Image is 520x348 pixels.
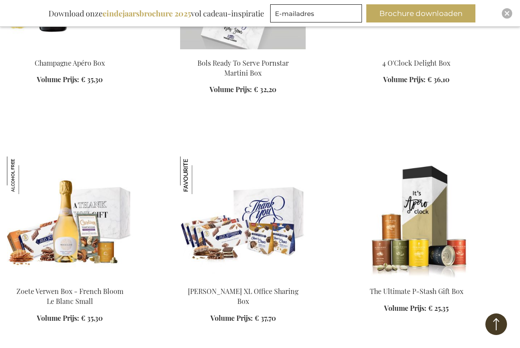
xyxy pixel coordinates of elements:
a: Sweet Treats Box - French Bloom Le Blanc Small Zoete Verwen Box - French Bloom Le Blanc Small [7,276,132,284]
a: Champagne Apéro Box [7,48,132,56]
a: Zoete Verwen Box - French Bloom Le Blanc Small [16,287,123,306]
a: Volume Prijs: € 37,70 [210,313,276,323]
a: Volume Prijs: € 36,10 [383,75,449,85]
span: € 35,30 [81,313,103,322]
button: Brochure downloaden [366,4,475,22]
div: Download onze vol cadeau-inspiratie [45,4,268,22]
span: Volume Prijs: [384,303,426,313]
img: Jules Destrooper XL Office Sharing Box [180,156,218,194]
a: Volume Prijs: € 25,35 [384,303,449,313]
input: E-mailadres [270,4,362,22]
span: Volume Prijs: [37,313,79,322]
span: € 25,35 [428,303,449,313]
span: € 37,70 [255,313,276,322]
img: Close [504,11,510,16]
a: The Ultimate P-Stash Gift Box [354,276,479,284]
a: Volume Prijs: € 35,30 [37,75,103,85]
a: Bols Ready To Serve Pornstar Martini Box [180,48,306,56]
img: The Ultimate P-Stash Gift Box [354,156,479,278]
span: Volume Prijs: [210,313,253,322]
span: Volume Prijs: [37,75,79,84]
span: Volume Prijs: [383,75,426,84]
a: 4 O'Clock Delight Box [382,58,450,67]
a: The Ultimate P-Stash Gift Box [370,287,463,296]
a: Gimber personeelsgeschenk [354,48,479,56]
span: € 36,10 [427,75,449,84]
b: eindejaarsbrochure 2025 [103,8,191,19]
div: Close [502,8,512,19]
form: marketing offers and promotions [270,4,365,25]
img: Zoete Verwen Box - French Bloom Le Blanc Small [7,156,45,194]
a: Champagne Apéro Box [35,58,105,67]
a: [PERSON_NAME] XL Office Sharing Box [188,287,298,306]
img: Sweet Treats Box - French Bloom Le Blanc Small [7,156,132,278]
a: Volume Prijs: € 35,30 [37,313,103,323]
img: Jules Destrooper XL Office Sharing Box [180,156,306,278]
a: Jules Destrooper XL Office Sharing Box Jules Destrooper XL Office Sharing Box [180,276,306,284]
span: € 35,30 [81,75,103,84]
